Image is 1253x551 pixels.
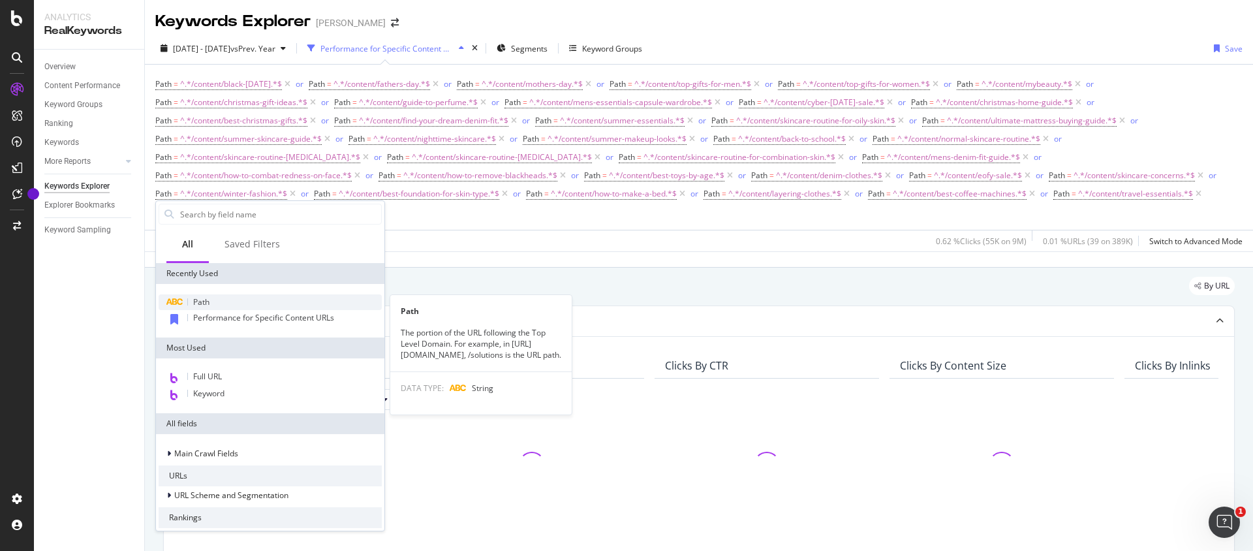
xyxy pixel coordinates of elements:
[560,112,685,130] span: ^.*/content/summer-essentials.*$
[880,151,885,163] span: =
[571,170,579,181] div: or
[1144,230,1243,251] button: Switch to Advanced Mode
[296,78,303,89] div: or
[909,170,925,181] span: Path
[182,238,193,251] div: All
[367,133,371,144] span: =
[1036,169,1044,181] button: or
[548,130,687,148] span: ^.*/content/summer-makeup-looks.*$
[156,413,384,434] div: All fields
[321,96,329,108] button: or
[957,78,973,89] span: Path
[1034,151,1042,163] button: or
[732,133,736,144] span: =
[1149,236,1243,247] div: Switch to Advanced Mode
[1087,97,1094,108] div: or
[940,115,945,126] span: =
[1209,507,1240,538] iframe: Intercom live chat
[571,169,579,181] button: or
[155,170,172,181] span: Path
[1067,170,1072,181] span: =
[944,78,951,89] div: or
[726,96,734,108] button: or
[390,306,572,317] div: Path
[180,93,307,112] span: ^.*/content/christmas-gift-ideas.*$
[522,114,530,127] button: or
[1049,170,1065,181] span: Path
[174,188,178,199] span: =
[365,169,373,181] button: or
[544,188,549,199] span: =
[397,170,401,181] span: =
[365,170,373,181] div: or
[1053,188,1070,199] span: Path
[582,43,642,54] div: Keyword Groups
[374,151,382,163] button: or
[700,133,708,144] div: or
[491,96,499,108] button: or
[321,97,329,108] div: or
[193,388,224,399] span: Keyword
[1204,282,1230,290] span: By URL
[738,130,846,148] span: ^.*/content/back-to-school.*$
[523,133,539,144] span: Path
[765,78,773,90] button: or
[44,117,73,131] div: Ranking
[803,75,930,93] span: ^.*/content/top-gifts-for-women.*$
[335,133,343,145] button: or
[1072,188,1076,199] span: =
[321,115,329,126] div: or
[327,78,332,89] span: =
[156,263,384,284] div: Recently Used
[1235,507,1246,517] span: 1
[1189,277,1235,295] div: legacy label
[927,170,932,181] span: =
[722,188,726,199] span: =
[610,78,626,89] span: Path
[619,151,635,163] span: Path
[891,133,895,144] span: =
[796,78,801,89] span: =
[159,507,382,528] div: Rankings
[553,115,558,126] span: =
[736,112,895,130] span: ^.*/content/skincare-routine-for-oily-skin.*$
[609,166,724,185] span: ^.*/content/best-toys-by-age.*$
[1130,115,1138,126] div: or
[472,383,493,394] span: String
[873,133,889,144] span: Path
[44,136,79,150] div: Keywords
[778,78,794,89] span: Path
[387,151,403,163] span: Path
[510,133,518,144] div: or
[1086,78,1094,90] button: or
[44,98,135,112] a: Keyword Groups
[934,166,1022,185] span: ^.*/content/eofy-sale.*$
[301,187,309,200] button: or
[444,78,452,89] div: or
[173,43,230,54] span: [DATE] - [DATE]
[849,151,857,163] button: or
[1209,169,1216,181] button: or
[44,198,135,212] a: Explorer Bookmarks
[179,204,381,224] input: Search by field name
[180,112,307,130] span: ^.*/content/best-christmas-gifts.*$
[893,185,1027,203] span: ^.*/content/best-coffee-machines.*$
[457,78,473,89] span: Path
[909,114,917,127] button: or
[1034,151,1042,163] div: or
[1040,188,1048,199] div: or
[224,238,280,251] div: Saved Filters
[606,151,613,163] div: or
[401,383,444,394] span: DATA TYPE:
[475,78,480,89] span: =
[44,180,110,193] div: Keywords Explorer
[1078,185,1193,203] span: ^.*/content/travel-essentials.*$
[155,133,172,144] span: Path
[975,78,980,89] span: =
[373,130,496,148] span: ^.*/content/nighttime-skincare.*$
[44,155,91,168] div: More Reports
[174,115,178,126] span: =
[314,188,330,199] span: Path
[412,148,592,166] span: ^.*/content/skincare-routine-[MEDICAL_DATA].*$
[27,188,39,200] div: Tooltip anchor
